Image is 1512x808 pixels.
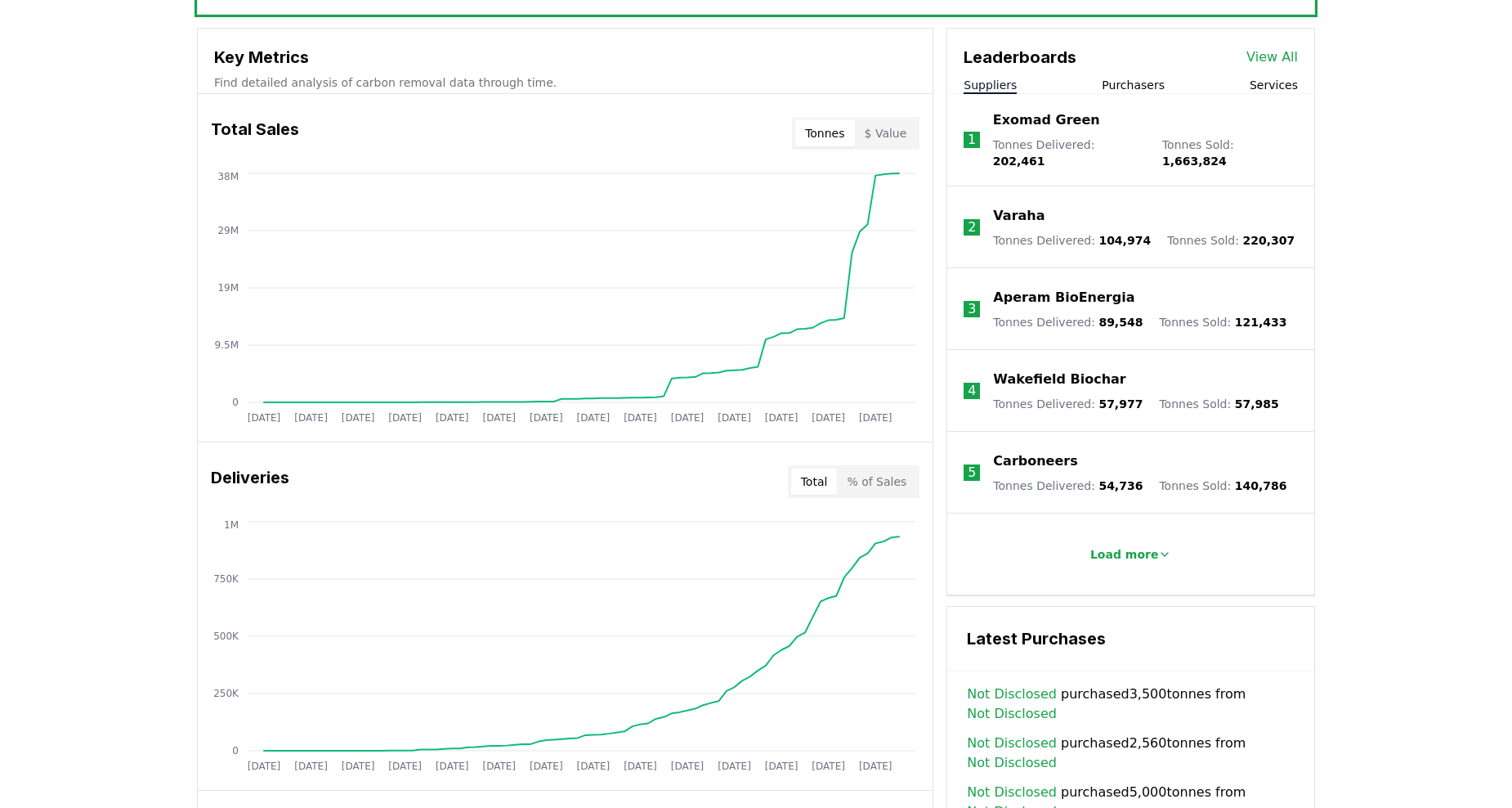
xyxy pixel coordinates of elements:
h3: Key Metrics [214,45,916,70]
a: Aperam BioEnergia [993,288,1134,307]
tspan: 750K [213,573,239,585]
tspan: [DATE] [530,412,563,424]
p: Load more [1090,546,1159,563]
tspan: 0 [232,397,239,408]
a: Not Disclosed [967,734,1057,753]
button: Services [1250,77,1298,93]
p: 4 [968,381,976,401]
tspan: [DATE] [436,412,469,424]
button: Load more [1077,538,1185,571]
tspan: [DATE] [624,761,657,772]
h3: Deliveries [211,465,289,498]
p: 2 [968,218,976,237]
a: Exomad Green [993,110,1100,130]
p: 1 [968,130,976,150]
tspan: [DATE] [624,412,657,424]
tspan: 0 [232,745,239,756]
span: 57,977 [1098,397,1143,411]
a: View All [1246,47,1298,67]
tspan: [DATE] [671,761,705,772]
a: Not Disclosed [967,753,1057,773]
p: Tonnes Delivered : [993,314,1143,330]
span: 57,985 [1235,397,1279,411]
span: 1,663,824 [1162,155,1227,168]
button: $ Value [855,120,917,146]
tspan: [DATE] [482,412,516,424]
span: 89,548 [1098,316,1143,329]
tspan: [DATE] [577,761,611,772]
p: 3 [968,299,976,319]
tspan: [DATE] [388,761,422,772]
button: Suppliers [964,77,1017,93]
tspan: 9.5M [215,339,239,351]
p: Tonnes Delivered : [993,137,1146,169]
tspan: [DATE] [530,761,563,772]
p: Tonnes Delivered : [993,478,1143,494]
tspan: [DATE] [577,412,611,424]
a: Carboneers [993,451,1077,471]
tspan: [DATE] [765,761,798,772]
tspan: [DATE] [436,761,469,772]
tspan: [DATE] [342,412,375,424]
tspan: 1M [224,519,239,531]
button: Purchasers [1102,77,1165,93]
h3: Leaderboards [964,45,1076,70]
span: 104,974 [1098,234,1151,247]
button: % of Sales [837,469,916,495]
p: Tonnes Delivered : [993,396,1143,412]
a: Wakefield Biochar [993,370,1125,389]
a: Not Disclosed [967,704,1057,724]
p: Tonnes Sold : [1159,478,1286,494]
tspan: 38M [217,171,239,182]
h3: Total Sales [211,117,299,150]
p: Find detailed analysis of carbon removal data through time. [214,74,916,91]
span: 220,307 [1242,234,1295,247]
tspan: [DATE] [248,761,281,772]
button: Tonnes [795,120,854,146]
tspan: 250K [213,688,239,699]
span: 140,786 [1235,479,1287,492]
tspan: 19M [217,282,239,294]
a: Not Disclosed [967,783,1057,802]
p: Tonnes Sold : [1159,314,1286,330]
tspan: [DATE] [294,761,328,772]
span: 54,736 [1098,479,1143,492]
p: Tonnes Sold : [1162,137,1298,169]
tspan: [DATE] [671,412,705,424]
tspan: [DATE] [812,412,845,424]
p: Tonnes Sold : [1159,396,1278,412]
tspan: [DATE] [859,761,892,772]
tspan: [DATE] [765,412,798,424]
a: Varaha [993,206,1045,226]
tspan: [DATE] [859,412,892,424]
h3: Latest Purchases [967,626,1295,651]
tspan: 500K [213,631,239,642]
tspan: [DATE] [482,761,516,772]
a: Not Disclosed [967,685,1057,704]
tspan: [DATE] [248,412,281,424]
span: purchased 2,560 tonnes from [967,734,1295,773]
span: 121,433 [1235,316,1287,329]
tspan: [DATE] [388,412,422,424]
tspan: [DATE] [718,412,751,424]
p: Tonnes Sold : [1167,232,1295,249]
tspan: [DATE] [812,761,845,772]
tspan: 29M [217,225,239,236]
tspan: [DATE] [718,761,751,772]
p: 5 [968,463,976,483]
tspan: [DATE] [294,412,328,424]
p: Tonnes Delivered : [993,232,1151,249]
span: purchased 3,500 tonnes from [967,685,1295,724]
span: 202,461 [993,155,1045,168]
button: Total [791,469,838,495]
tspan: [DATE] [342,761,375,772]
